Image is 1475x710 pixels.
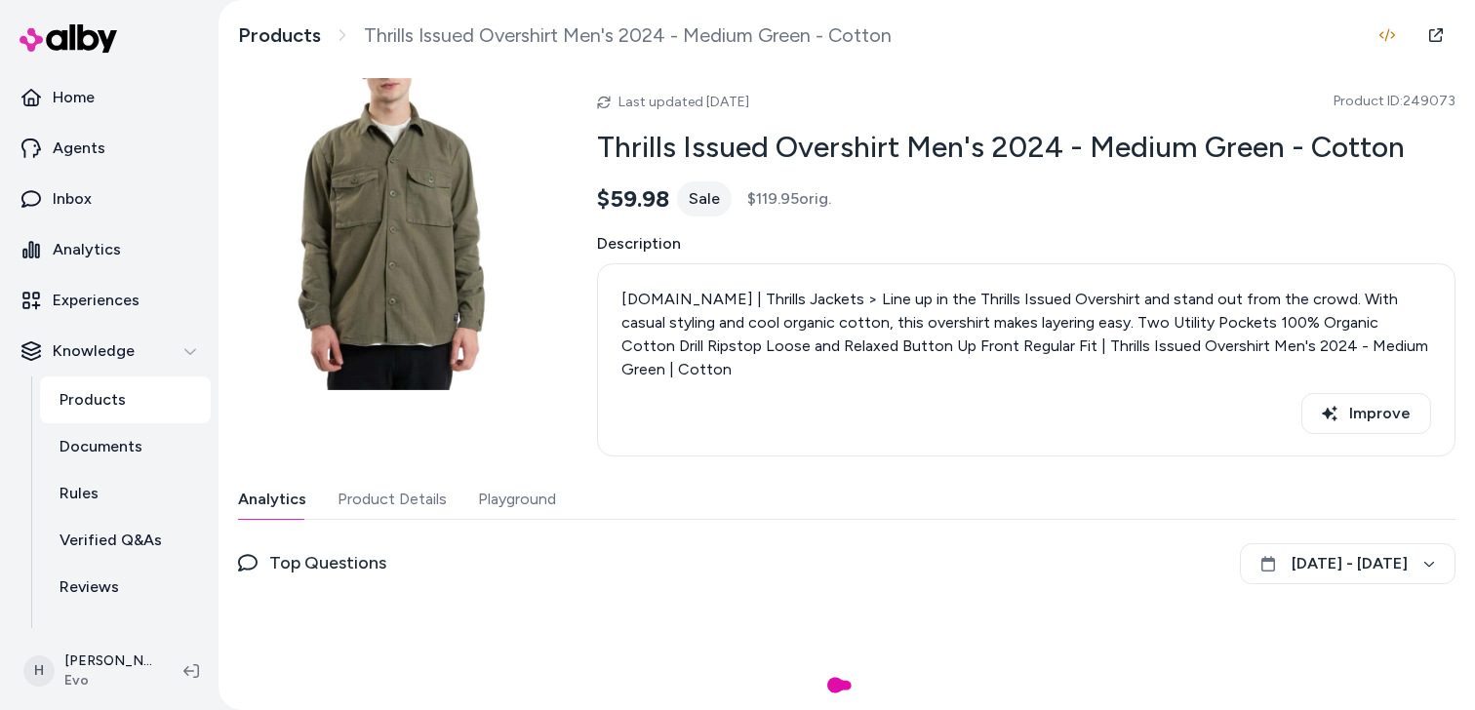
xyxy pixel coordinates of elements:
p: Verified Q&As [60,529,162,552]
a: Inbox [8,176,211,222]
a: Analytics [8,226,211,273]
button: [DATE] - [DATE] [1240,543,1455,584]
p: Inbox [53,187,92,211]
p: Knowledge [53,339,135,363]
p: Analytics [53,238,121,261]
p: Products [60,388,126,412]
a: Reviews [40,564,211,611]
span: $119.95 orig. [747,187,831,211]
a: Products [238,23,321,48]
nav: breadcrumb [238,23,892,48]
p: Home [53,86,95,109]
p: Reviews [60,575,119,599]
a: Agents [8,125,211,172]
span: H [23,655,55,687]
p: Documents [60,435,142,458]
p: Rules [60,482,99,505]
a: Survey Questions [40,611,211,657]
button: Improve [1301,393,1431,434]
p: Agents [53,137,105,160]
a: Experiences [8,277,211,324]
span: Description [597,232,1455,256]
span: Top Questions [269,549,386,576]
button: Playground [478,480,556,519]
p: [DOMAIN_NAME] | Thrills Jackets > Line up in the Thrills Issued Overshirt and stand out from the ... [621,288,1431,381]
p: [PERSON_NAME] [64,651,152,671]
a: Home [8,74,211,121]
span: Last updated [DATE] [618,94,749,110]
div: Sale [677,181,732,217]
a: Documents [40,423,211,470]
h2: Thrills Issued Overshirt Men's 2024 - Medium Green - Cotton [597,129,1455,166]
span: Product ID: 249073 [1334,92,1455,111]
img: thrills-issued-overshirt-men-s-.jpg [238,78,550,390]
a: Products [40,376,211,423]
span: $59.98 [597,184,669,214]
img: alby Logo [20,24,117,53]
p: Experiences [53,289,140,312]
p: Survey Questions [60,622,188,646]
button: Product Details [338,480,447,519]
a: Rules [40,470,211,517]
span: Thrills Issued Overshirt Men's 2024 - Medium Green - Cotton [364,23,892,48]
button: H[PERSON_NAME]Evo [12,640,168,702]
button: Knowledge [8,328,211,375]
button: Analytics [238,480,306,519]
a: Verified Q&As [40,517,211,564]
span: Evo [64,671,152,690]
